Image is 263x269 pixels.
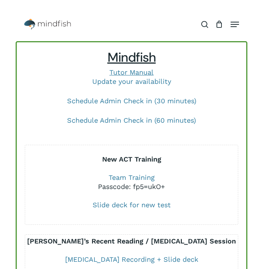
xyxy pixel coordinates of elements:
[16,15,247,34] header: Main Menu
[231,21,239,28] a: Navigation Menu
[109,68,154,76] a: Tutor Manual
[67,116,196,124] a: Schedule Admin Check in (60 minutes)
[212,15,227,34] a: Cart
[24,19,71,30] img: Mindfish Test Prep & Academics
[93,201,171,209] a: Slide deck for new test
[67,97,196,105] a: Schedule Admin Check in (30 minutes)
[27,237,236,245] b: [PERSON_NAME]’s Recent Reading / [MEDICAL_DATA] Session
[65,255,198,263] a: [MEDICAL_DATA] Recording + Slide deck
[92,77,171,85] a: Update your availability
[102,155,161,163] b: New ACT Training
[25,182,238,191] div: Passcode: fp5=ukO+
[109,173,155,181] a: Team Training
[107,49,156,66] span: Mindfish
